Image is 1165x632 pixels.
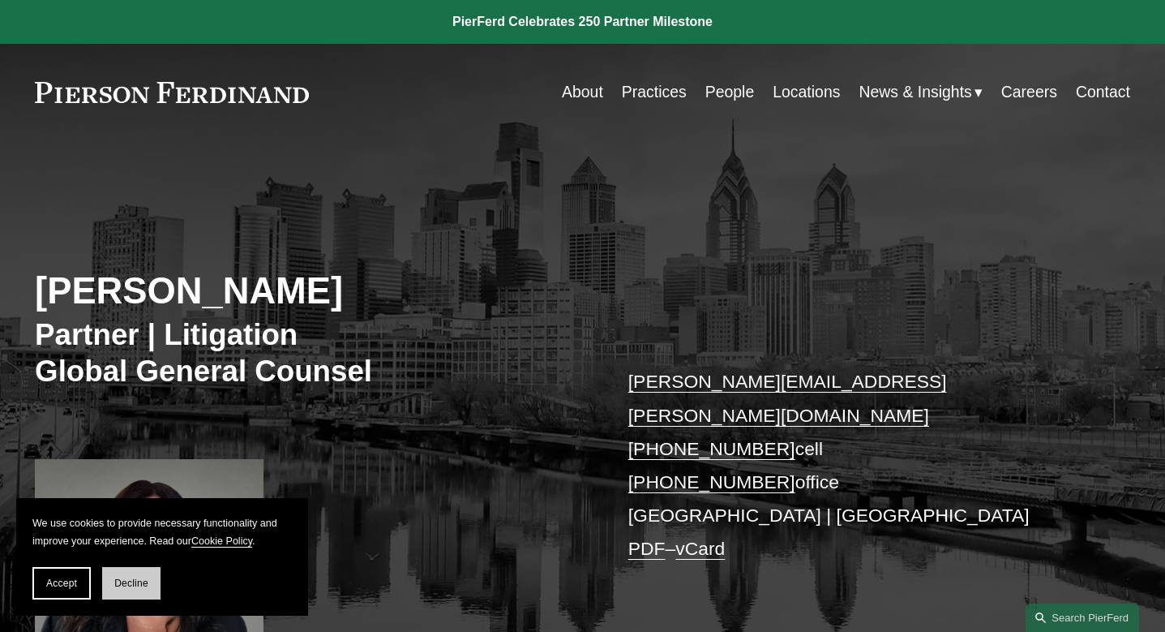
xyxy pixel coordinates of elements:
[628,438,795,459] a: [PHONE_NUMBER]
[628,365,1085,565] p: cell office [GEOGRAPHIC_DATA] | [GEOGRAPHIC_DATA] –
[773,76,840,108] a: Locations
[32,567,91,600] button: Accept
[46,578,77,589] span: Accept
[705,76,755,108] a: People
[675,538,725,559] a: vCard
[1026,604,1139,632] a: Search this site
[114,578,148,589] span: Decline
[628,371,947,425] a: [PERSON_NAME][EMAIL_ADDRESS][PERSON_NAME][DOMAIN_NAME]
[562,76,603,108] a: About
[628,538,666,559] a: PDF
[35,269,582,314] h2: [PERSON_NAME]
[35,316,582,390] h3: Partner | Litigation Global General Counsel
[859,78,971,106] span: News & Insights
[102,567,161,600] button: Decline
[191,535,252,547] a: Cookie Policy
[1076,76,1130,108] a: Contact
[622,76,687,108] a: Practices
[32,514,292,551] p: We use cookies to provide necessary functionality and improve your experience. Read our .
[1001,76,1057,108] a: Careers
[628,471,795,492] a: [PHONE_NUMBER]
[16,498,308,616] section: Cookie banner
[859,76,982,108] a: folder dropdown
